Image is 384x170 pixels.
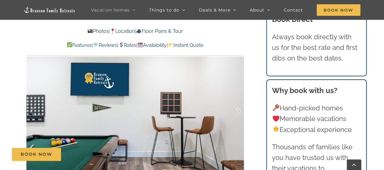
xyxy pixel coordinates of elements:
a: Book Now [12,148,61,161]
p: | | [26,27,244,35]
p: | | | | [26,41,244,49]
p: Always book directly with us for the best rate and first dibs on the best dates. [272,32,361,64]
p: Hand-picked homes Memorable vacations Exceptional experience [272,103,361,135]
a: Availability [138,42,167,48]
a: Instant Quote [168,42,203,48]
a: Features [67,42,92,48]
img: 🎥 [136,29,141,33]
img: Branson Family Retreats Logo [24,6,75,13]
img: 💲 [119,42,124,47]
a: Reviews [93,42,117,48]
span: Things to do [149,8,179,12]
span: Deals & More [199,8,230,12]
span: Book Now [317,4,360,16]
span: Book Now [21,152,52,157]
img: ❤️ [273,115,279,122]
img: 📆 [138,42,143,47]
span: About [250,8,264,12]
img: 💬 [93,42,98,47]
img: 📍 [110,29,115,33]
span: Contact [284,8,303,12]
img: 📸 [88,29,93,33]
h3: Why book with us? [272,85,361,96]
span: Vacation homes [91,8,130,12]
a: Floor Plans & Tour [136,28,183,34]
a: Photos [87,28,109,34]
img: 👉 [168,42,173,47]
a: Location [110,28,135,34]
img: ✅ [67,42,72,47]
img: 🌟 [273,126,279,133]
a: Rates [118,42,136,48]
img: 🔑 [273,104,279,111]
